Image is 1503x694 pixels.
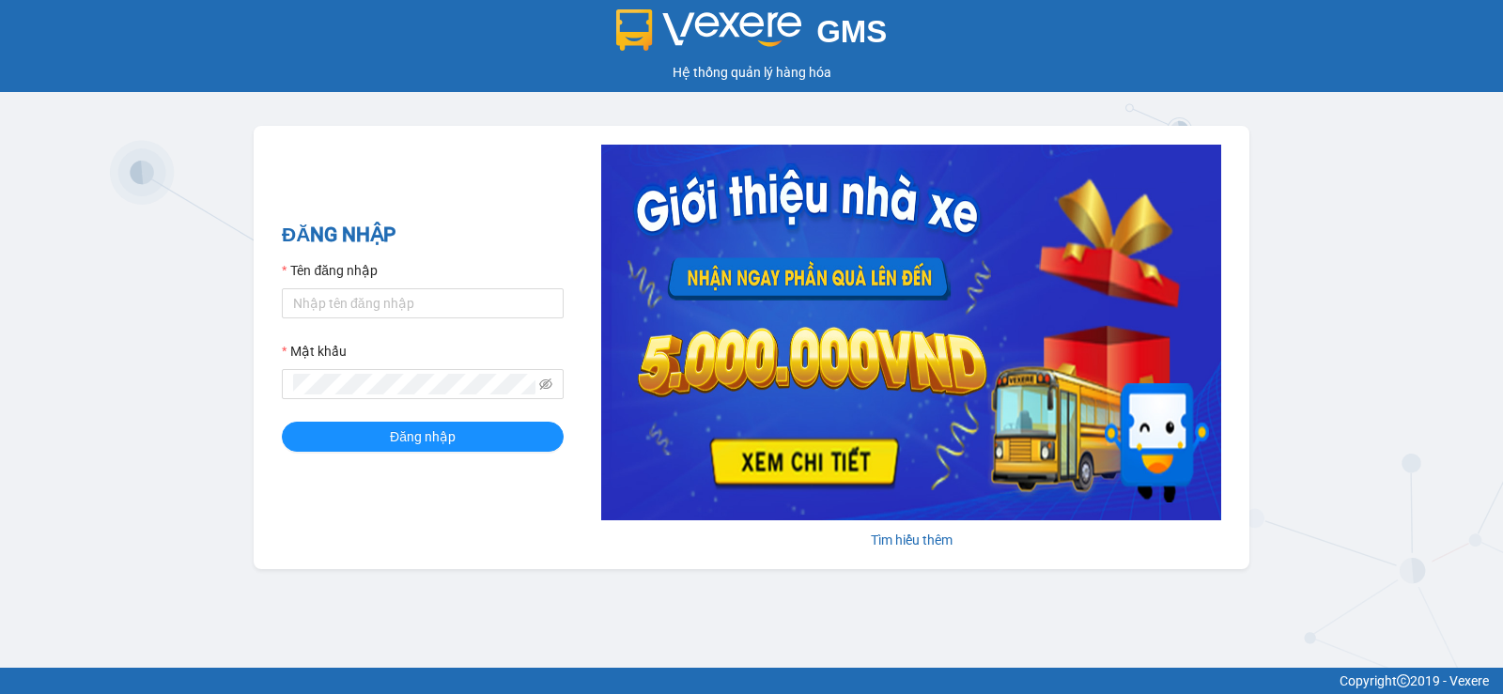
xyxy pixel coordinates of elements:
[282,422,564,452] button: Đăng nhập
[601,145,1221,520] img: banner-0
[1397,674,1410,687] span: copyright
[5,62,1498,83] div: Hệ thống quản lý hàng hóa
[616,28,888,43] a: GMS
[282,341,347,362] label: Mật khẩu
[282,220,564,251] h2: ĐĂNG NHẬP
[616,9,802,51] img: logo 2
[282,260,378,281] label: Tên đăng nhập
[539,378,552,391] span: eye-invisible
[390,426,456,447] span: Đăng nhập
[14,671,1489,691] div: Copyright 2019 - Vexere
[816,14,887,49] span: GMS
[293,374,535,394] input: Mật khẩu
[601,530,1221,550] div: Tìm hiểu thêm
[282,288,564,318] input: Tên đăng nhập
